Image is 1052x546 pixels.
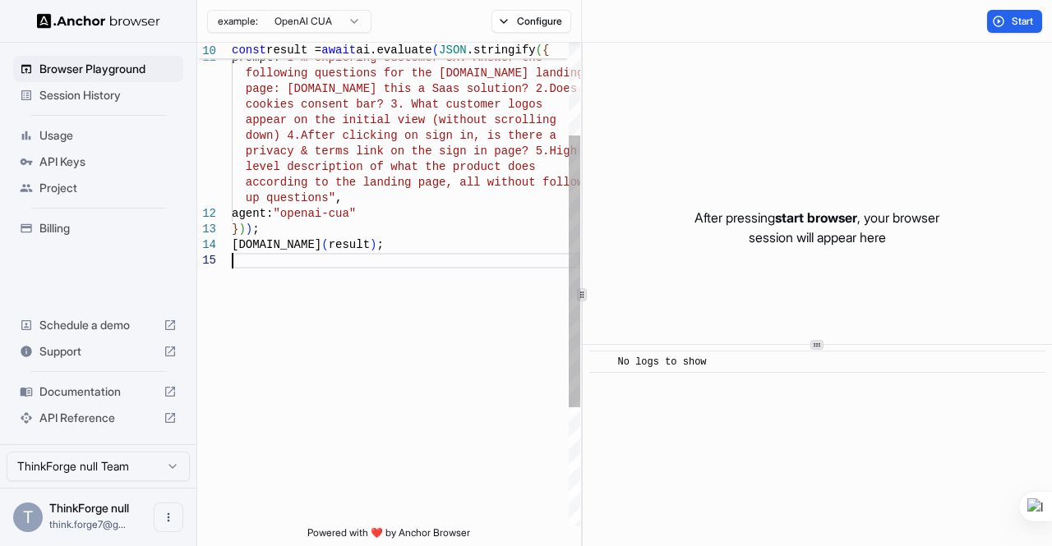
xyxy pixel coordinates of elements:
span: await [321,44,356,57]
span: const [232,44,266,57]
div: Documentation [13,379,183,405]
div: 13 [197,222,216,237]
span: ) [246,223,252,236]
span: } [232,223,238,236]
span: ( [536,44,542,57]
span: ) [238,223,245,236]
div: 14 [197,237,216,253]
span: No logs to show [618,356,707,368]
span: , [335,191,342,204]
div: API Reference [13,405,183,431]
div: T [13,502,43,532]
button: Start [987,10,1042,33]
span: ; [376,238,383,251]
span: "openai-cua" [273,207,356,220]
span: Usage [39,127,177,144]
span: Support [39,343,157,360]
span: Powered with ❤️ by Anchor Browser [307,526,470,546]
span: according to the landing page, all without follow [246,176,584,189]
span: Billing [39,220,177,236]
div: Support [13,338,183,365]
span: level description of what the product does [246,160,536,173]
span: 10 [197,44,216,59]
div: Usage [13,122,183,149]
span: Documentation [39,383,157,400]
div: API Keys [13,149,183,175]
span: ( [432,44,439,57]
div: Schedule a demo [13,312,183,338]
span: API Keys [39,154,177,170]
span: ( [321,238,328,251]
span: { [542,44,549,57]
p: After pressing , your browser session will appear here [694,208,939,247]
span: think.forge7@gmail.com [49,518,126,530]
span: API Reference [39,410,157,426]
span: up questions" [246,191,335,204]
span: cookies consent bar? 3. What customer logos [246,98,542,111]
span: ) [370,238,376,251]
span: start browser [775,209,857,226]
span: page: [DOMAIN_NAME] this a Saas solution? 2.Does it have a [246,82,646,95]
button: Configure [491,10,571,33]
span: Project [39,180,177,196]
span: ThinkForge null [49,501,129,515]
div: Browser Playground [13,56,183,82]
span: ​ [598,354,606,370]
span: result [329,238,370,251]
span: following questions for the [DOMAIN_NAME] landing [246,67,584,80]
div: Project [13,175,183,201]
span: privacy & terms link on the sign in page? 5.High [246,145,577,158]
div: 15 [197,253,216,268]
span: Browser Playground [39,61,177,77]
span: [DOMAIN_NAME] [232,238,321,251]
span: result = [266,44,321,57]
span: .stringify [467,44,536,57]
div: 12 [197,206,216,222]
span: Start [1012,15,1035,28]
span: ; [252,223,259,236]
div: Session History [13,82,183,108]
img: Anchor Logo [37,13,160,29]
span: agent: [232,207,273,220]
span: Schedule a demo [39,317,157,333]
button: Open menu [154,502,183,532]
span: appear on the initial view (without scrolling [246,113,556,126]
span: JSON [439,44,467,57]
span: Session History [39,87,177,103]
span: down) 4.After clicking on sign in, is there a [246,129,556,142]
span: ai.evaluate [356,44,431,57]
div: Billing [13,215,183,241]
span: example: [218,15,258,28]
